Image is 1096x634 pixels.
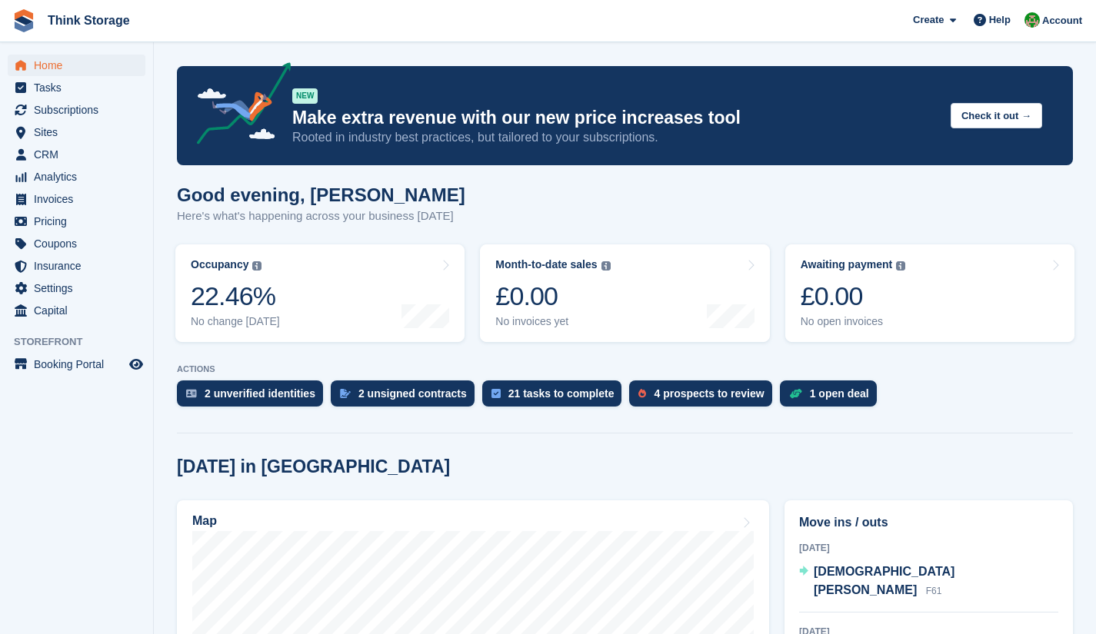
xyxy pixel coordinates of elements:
span: Storefront [14,334,153,350]
h2: [DATE] in [GEOGRAPHIC_DATA] [177,456,450,477]
a: menu [8,233,145,254]
span: Create [913,12,944,28]
div: Month-to-date sales [495,258,597,271]
a: menu [8,277,145,299]
span: Analytics [34,166,126,188]
div: [DATE] [799,541,1058,555]
a: [DEMOGRAPHIC_DATA][PERSON_NAME] F61 [799,563,1058,601]
img: prospect-51fa495bee0391a8d652442698ab0144808aea92771e9ea1ae160a38d050c398.svg [638,389,646,398]
img: contract_signature_icon-13c848040528278c33f63329250d36e43548de30e8caae1d1a13099fd9432cc5.svg [340,389,351,398]
div: Occupancy [191,258,248,271]
div: NEW [292,88,318,104]
div: £0.00 [495,280,610,312]
img: deal-1b604bf984904fb50ccaf53a9ad4b4a5d6e5aea283cecdc64d6e3604feb123c2.svg [789,388,802,399]
a: menu [8,255,145,277]
a: Preview store [127,355,145,373]
div: 21 tasks to complete [508,387,615,400]
span: Coupons [34,233,126,254]
div: 2 unsigned contracts [358,387,467,400]
img: Sarah Mackie [1024,12,1040,28]
p: Make extra revenue with our new price increases tool [292,107,938,129]
a: Think Storage [42,8,136,33]
span: Help [989,12,1011,28]
span: Settings [34,277,126,299]
div: £0.00 [801,280,906,312]
span: Home [34,55,126,76]
div: 4 prospects to review [654,387,764,400]
h2: Move ins / outs [799,513,1058,532]
a: menu [8,121,145,143]
div: No open invoices [801,315,906,328]
a: menu [8,99,145,121]
a: 2 unverified identities [177,380,331,414]
p: Here's what's happening across your business [DATE] [177,207,465,225]
a: 1 open deal [780,380,884,414]
a: Occupancy 22.46% No change [DATE] [175,244,465,342]
h1: Good evening, [PERSON_NAME] [177,184,465,205]
img: stora-icon-8386f47178a22dfd0bd8f6a31ec36ba5ce8667c1dd55bd0f319d3a0aa187defe.svg [12,9,35,32]
a: menu [8,300,145,321]
span: Insurance [34,255,126,277]
span: CRM [34,144,126,165]
img: icon-info-grey-7440780725fd019a000dd9b08b2336e03edf1995a4989e88bcd33f0948082b44.svg [252,261,262,271]
a: Month-to-date sales £0.00 No invoices yet [480,244,769,342]
a: menu [8,188,145,210]
img: verify_identity-adf6edd0f0f0b5bbfe63781bf79b02c33cf7c696d77639b501bdc392416b5a36.svg [186,389,197,398]
div: 22.46% [191,280,280,312]
a: 2 unsigned contracts [331,380,482,414]
a: 4 prospects to review [629,380,779,414]
a: menu [8,166,145,188]
div: No invoices yet [495,315,610,328]
span: Booking Portal [34,354,126,375]
a: Awaiting payment £0.00 No open invoices [785,244,1074,342]
h2: Map [192,514,217,528]
a: menu [8,77,145,98]
span: F61 [926,586,942,596]
button: Check it out → [951,103,1042,128]
a: menu [8,211,145,232]
img: price-adjustments-announcement-icon-8257ccfd72463d97f412b2fc003d46551f7dbcb40ab6d574587a9cd5c0d94... [184,62,291,150]
img: icon-info-grey-7440780725fd019a000dd9b08b2336e03edf1995a4989e88bcd33f0948082b44.svg [601,261,611,271]
span: Pricing [34,211,126,232]
span: Capital [34,300,126,321]
p: ACTIONS [177,364,1073,374]
span: [DEMOGRAPHIC_DATA][PERSON_NAME] [814,565,954,596]
div: 1 open deal [810,387,869,400]
span: Account [1042,13,1082,28]
a: menu [8,144,145,165]
a: 21 tasks to complete [482,380,630,414]
a: menu [8,55,145,76]
img: task-75834270c22a3079a89374b754ae025e5fb1db73e45f91037f5363f120a921f8.svg [491,389,501,398]
a: menu [8,354,145,375]
span: Tasks [34,77,126,98]
img: icon-info-grey-7440780725fd019a000dd9b08b2336e03edf1995a4989e88bcd33f0948082b44.svg [896,261,905,271]
div: Awaiting payment [801,258,893,271]
span: Sites [34,121,126,143]
div: No change [DATE] [191,315,280,328]
span: Subscriptions [34,99,126,121]
span: Invoices [34,188,126,210]
p: Rooted in industry best practices, but tailored to your subscriptions. [292,129,938,146]
div: 2 unverified identities [205,387,315,400]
